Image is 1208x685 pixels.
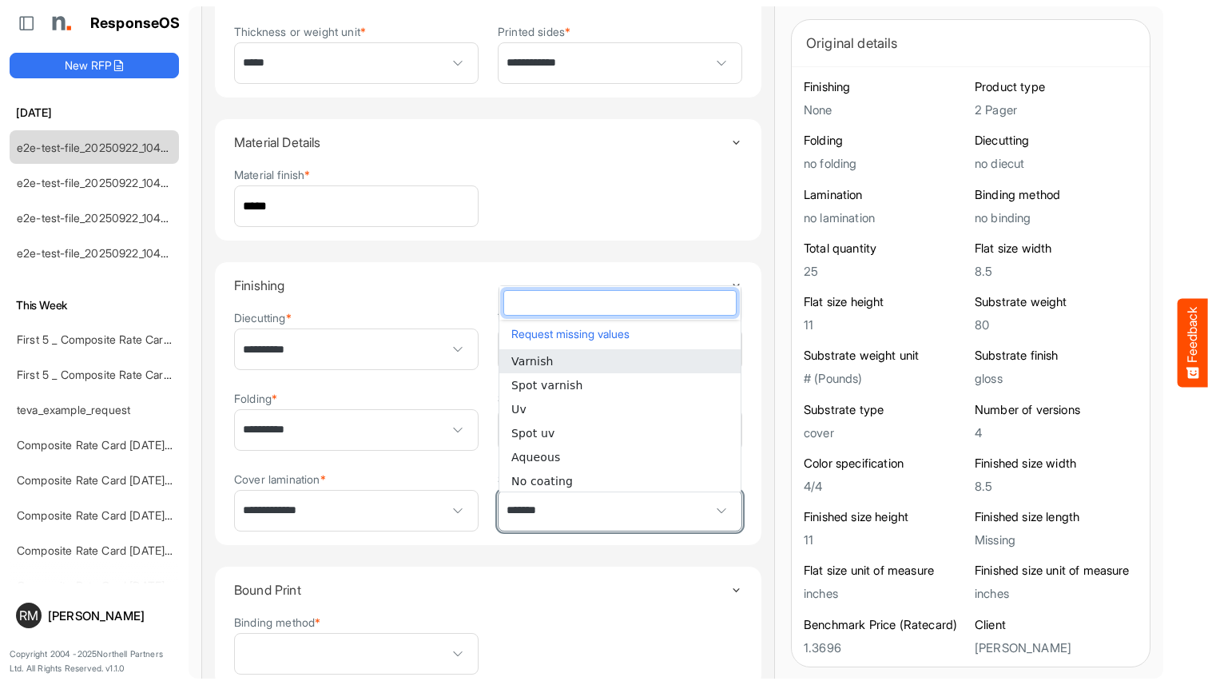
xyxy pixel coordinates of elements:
[90,15,181,32] h1: ResponseOS
[498,312,551,324] label: Trimming
[975,480,1138,493] h5: 8.5
[804,533,967,547] h5: 11
[975,265,1138,278] h5: 8.5
[804,456,967,472] h6: Color specification
[48,610,173,622] div: [PERSON_NAME]
[10,647,179,675] p: Copyright 2004 - 2025 Northell Partners Ltd. All Rights Reserved. v 1.1.0
[804,241,967,257] h6: Total quantity
[507,324,733,344] button: Request missing values
[17,544,206,557] a: Composite Rate Card [DATE]_smaller
[10,297,179,314] h6: This Week
[804,402,967,418] h6: Substrate type
[234,392,277,404] label: Folding
[498,26,570,38] label: Printed sides
[234,135,730,149] h4: Material Details
[17,368,225,381] a: First 5 _ Composite Rate Card [DATE] (2)
[511,427,555,440] span: Spot uv
[806,32,1135,54] div: Original details
[975,402,1138,418] h6: Number of versions
[234,567,742,613] summary: Toggle content
[499,349,741,493] ul: popup
[17,333,225,346] a: First 5 _ Composite Rate Card [DATE] (2)
[234,312,292,324] label: Diecutting
[804,318,967,332] h5: 11
[17,141,182,154] a: e2e-test-file_20250922_104840
[804,294,967,310] h6: Flat size height
[511,403,527,416] span: Uv
[804,563,967,579] h6: Flat size unit of measure
[975,563,1138,579] h6: Finished size unit of measure
[234,169,311,181] label: Material finish
[804,133,967,149] h6: Folding
[804,265,967,278] h5: 25
[17,176,180,189] a: e2e-test-file_20250922_104733
[498,392,607,404] label: Substrate lamination
[804,79,967,95] h6: Finishing
[804,587,967,600] h5: inches
[17,211,182,225] a: e2e-test-file_20250922_104604
[804,509,967,525] h6: Finished size height
[975,318,1138,332] h5: 80
[17,246,178,260] a: e2e-test-file_20250922_104513
[234,26,366,38] label: Thickness or weight unit
[234,262,742,309] summary: Toggle content
[804,211,967,225] h5: no lamination
[17,438,206,452] a: Composite Rate Card [DATE]_smaller
[804,157,967,170] h5: no folding
[975,133,1138,149] h6: Diecutting
[10,104,179,121] h6: [DATE]
[975,103,1138,117] h5: 2 Pager
[804,187,967,203] h6: Lamination
[234,473,326,485] label: Cover lamination
[1178,298,1208,387] button: Feedback
[975,348,1138,364] h6: Substrate finish
[10,53,179,78] button: New RFP
[234,278,730,293] h4: Finishing
[17,403,130,416] a: teva_example_request
[975,509,1138,525] h6: Finished size length
[804,103,967,117] h5: None
[511,355,554,368] span: Varnish
[19,609,38,622] span: RM
[975,187,1138,203] h6: Binding method
[804,480,967,493] h5: 4/4
[975,372,1138,385] h5: gloss
[504,291,736,315] input: dropdownlistfilter
[234,616,320,628] label: Binding method
[17,508,278,522] a: Composite Rate Card [DATE] mapping test_deleted
[975,587,1138,600] h5: inches
[975,641,1138,655] h5: [PERSON_NAME]
[804,348,967,364] h6: Substrate weight unit
[975,211,1138,225] h5: no binding
[511,379,583,392] span: Spot varnish
[804,372,967,385] h5: # (Pounds)
[511,475,573,488] span: No coating
[975,456,1138,472] h6: Finished size width
[975,533,1138,547] h5: Missing
[498,473,593,485] label: Substrate coating
[804,641,967,655] h5: 1.3696
[804,617,967,633] h6: Benchmark Price (Ratecard)
[17,473,206,487] a: Composite Rate Card [DATE]_smaller
[234,583,730,597] h4: Bound Print
[975,241,1138,257] h6: Flat size width
[44,7,76,39] img: Northell
[511,451,561,464] span: Aqueous
[975,426,1138,440] h5: 4
[975,79,1138,95] h6: Product type
[804,426,967,440] h5: cover
[234,119,742,165] summary: Toggle content
[975,157,1138,170] h5: no diecut
[975,294,1138,310] h6: Substrate weight
[499,285,741,492] div: dropdownlist
[975,617,1138,633] h6: Client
